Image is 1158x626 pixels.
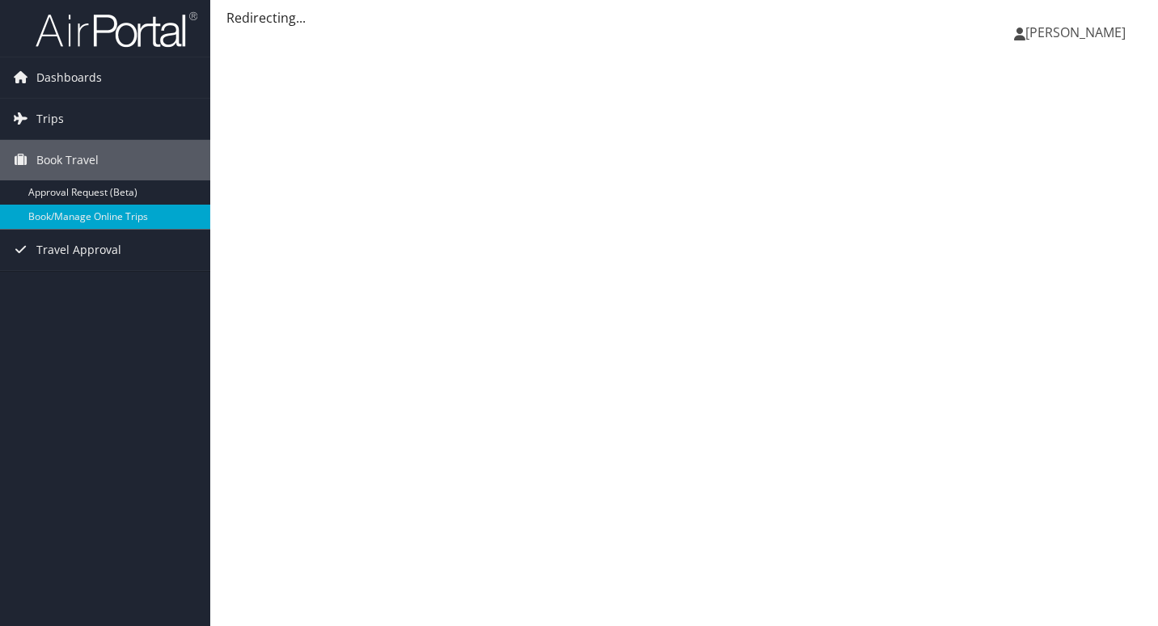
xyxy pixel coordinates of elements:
[36,140,99,180] span: Book Travel
[1025,23,1126,41] span: [PERSON_NAME]
[36,99,64,139] span: Trips
[226,8,1142,27] div: Redirecting...
[36,11,197,49] img: airportal-logo.png
[36,57,102,98] span: Dashboards
[36,230,121,270] span: Travel Approval
[1014,8,1142,57] a: [PERSON_NAME]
